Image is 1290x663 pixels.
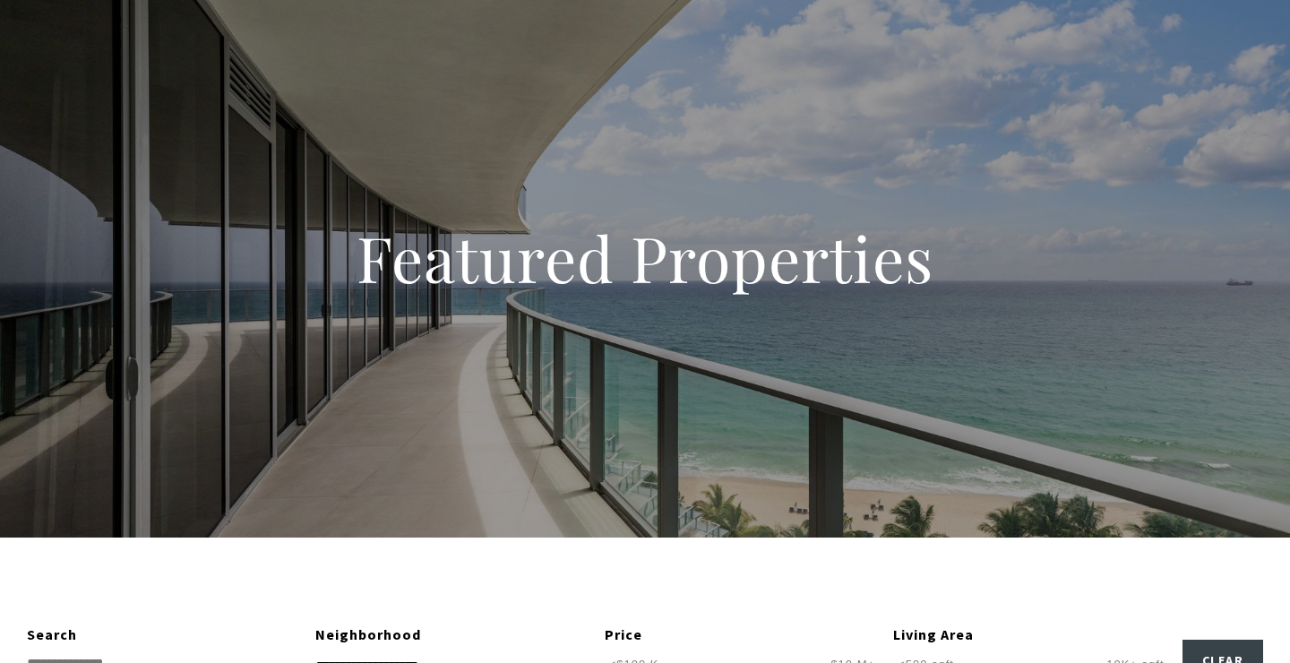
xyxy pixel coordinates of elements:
[605,624,880,647] div: Price
[315,624,590,647] div: Neighborhood
[242,219,1048,297] h1: Featured Properties
[893,624,1168,647] div: Living Area
[27,624,302,647] div: Search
